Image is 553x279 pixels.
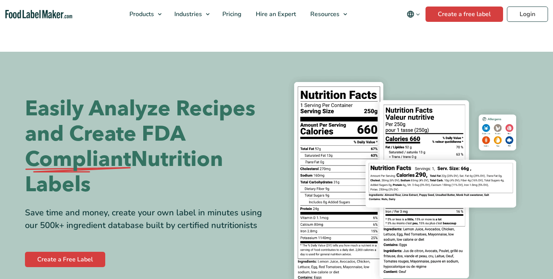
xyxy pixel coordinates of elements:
a: Create a free label [426,7,503,22]
span: Resources [308,10,340,18]
span: Products [127,10,155,18]
span: Industries [172,10,203,18]
a: Food Label Maker homepage [5,10,72,19]
span: Hire an Expert [253,10,297,18]
a: Create a Free Label [25,252,105,267]
a: Login [507,7,548,22]
span: Compliant [25,147,131,172]
button: Change language [401,7,426,22]
span: Pricing [220,10,242,18]
h1: Easily Analyze Recipes and Create FDA Nutrition Labels [25,96,271,197]
div: Save time and money, create your own label in minutes using our 500k+ ingredient database built b... [25,207,271,232]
